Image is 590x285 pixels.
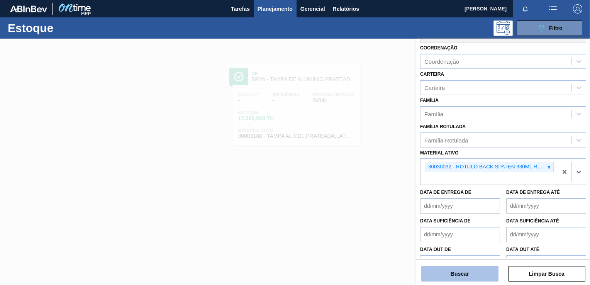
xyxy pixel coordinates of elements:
label: Coordenação [420,45,458,51]
span: Tarefas [231,4,250,14]
div: Família Rotulada [424,137,468,143]
label: Data suficiência de [420,218,471,224]
div: Coordenação [424,58,459,65]
input: dd/mm/yyyy [506,255,586,271]
div: Família [424,110,443,117]
button: Filtro [517,20,582,36]
span: Filtro [549,25,563,31]
h1: Estoque [8,24,119,32]
img: userActions [548,4,558,14]
span: Relatórios [333,4,359,14]
input: dd/mm/yyyy [420,255,500,271]
label: Carteira [420,71,444,77]
label: Data out até [506,247,539,252]
div: Carteira [424,84,445,91]
label: Data de Entrega de [420,190,471,195]
input: dd/mm/yyyy [506,198,586,214]
input: dd/mm/yyyy [420,198,500,214]
img: Logout [573,4,582,14]
label: Família [420,98,439,103]
button: Notificações [513,3,537,14]
img: TNhmsLtSVTkK8tSr43FrP2fwEKptu5GPRR3wAAAABJRU5ErkJggg== [10,5,47,12]
label: Família Rotulada [420,124,466,129]
label: Data de Entrega até [506,190,560,195]
span: Gerencial [300,4,325,14]
div: Pogramando: nenhum usuário selecionado [493,20,513,36]
span: Planejamento [258,4,293,14]
label: Data suficiência até [506,218,559,224]
div: 30030032 - ROTULO BACK SPATEN 330ML RDC 429 [426,162,545,172]
input: dd/mm/yyyy [506,227,586,242]
label: Data out de [420,247,451,252]
input: dd/mm/yyyy [420,227,500,242]
label: Material ativo [420,150,459,156]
